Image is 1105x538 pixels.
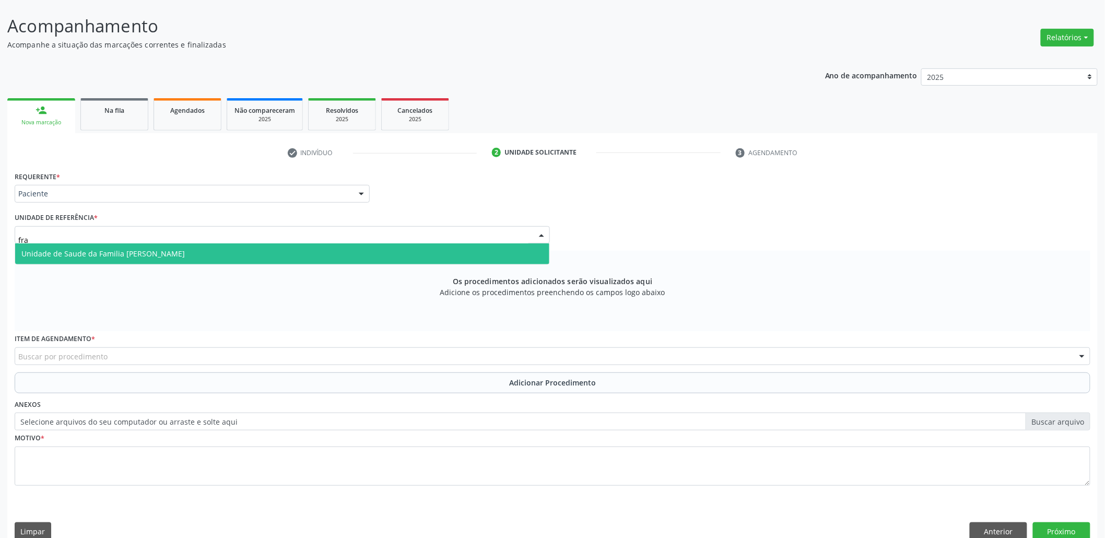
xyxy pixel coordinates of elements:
label: Motivo [15,430,44,447]
div: person_add [36,104,47,116]
label: Item de agendamento [15,331,95,347]
div: Nova marcação [15,119,68,126]
label: Unidade de referência [15,210,98,226]
div: 2025 [234,115,295,123]
span: Resolvidos [326,106,358,115]
span: Unidade de Saude da Familia [PERSON_NAME] [21,249,185,259]
div: 2025 [389,115,441,123]
span: Agendados [170,106,205,115]
label: Requerente [15,169,60,185]
p: Acompanhe a situação das marcações correntes e finalizadas [7,39,771,50]
span: Adicione os procedimentos preenchendo os campos logo abaixo [440,287,665,298]
span: Cancelados [398,106,433,115]
span: Buscar por procedimento [18,351,108,362]
div: 2025 [316,115,368,123]
span: Na fila [104,106,124,115]
span: Não compareceram [234,106,295,115]
span: Adicionar Procedimento [509,377,596,388]
p: Ano de acompanhamento [825,68,918,81]
div: 2 [492,148,501,157]
button: Relatórios [1041,29,1094,46]
button: Adicionar Procedimento [15,372,1090,393]
label: Anexos [15,397,41,413]
input: Unidade de referência [18,230,528,251]
p: Acompanhamento [7,13,771,39]
span: Paciente [18,189,348,199]
div: Unidade solicitante [504,148,577,157]
span: Os procedimentos adicionados serão visualizados aqui [453,276,652,287]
